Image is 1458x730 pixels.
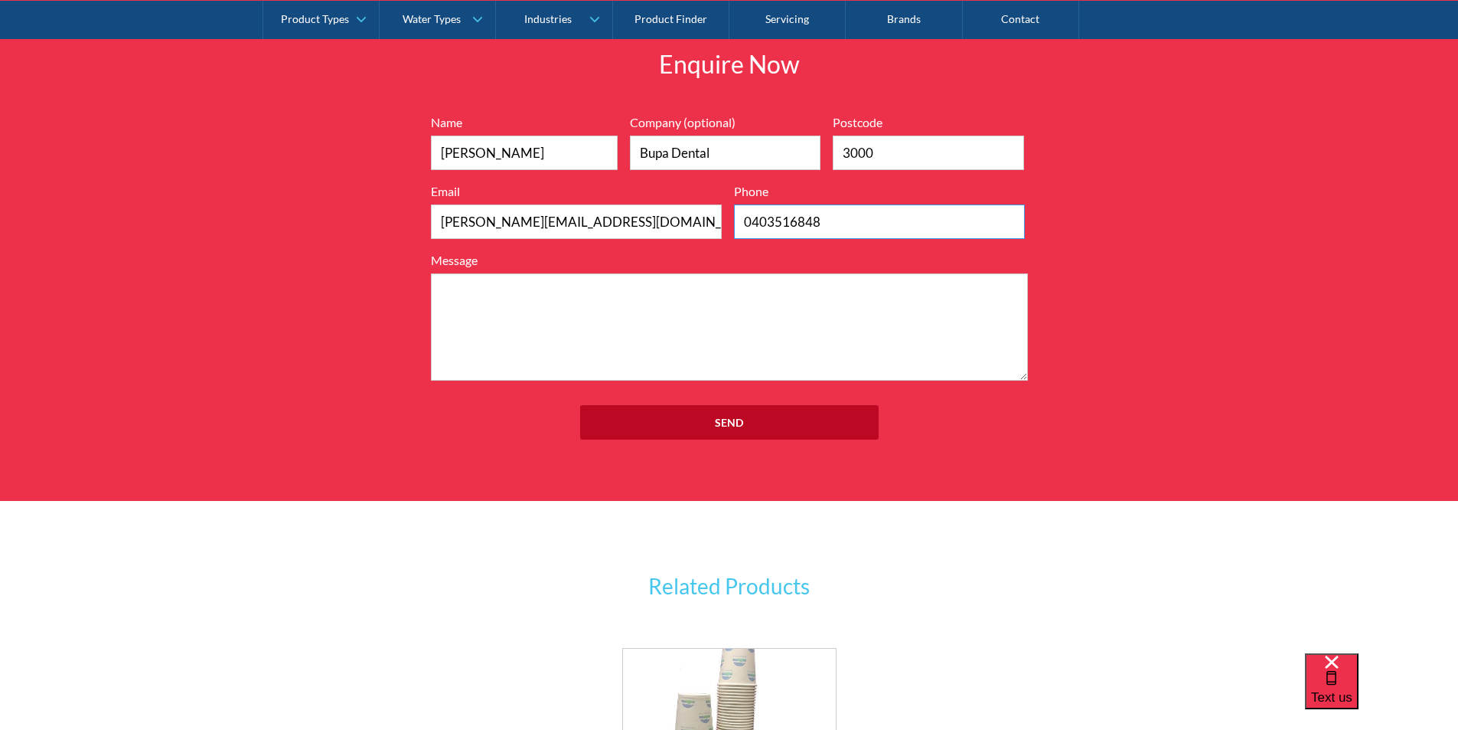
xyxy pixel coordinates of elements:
[734,182,1025,201] label: Phone
[1305,653,1458,730] iframe: podium webchat widget bubble
[833,113,1024,132] label: Postcode
[431,113,618,132] label: Name
[524,12,572,25] div: Industries
[507,570,951,602] h3: Related Products
[507,46,951,83] h2: Enquire Now
[431,251,1028,270] label: Message
[431,182,722,201] label: Email
[403,12,461,25] div: Water Types
[630,113,821,132] label: Company (optional)
[281,12,349,25] div: Product Types
[580,405,879,440] input: Send
[423,113,1036,455] form: Full Width Form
